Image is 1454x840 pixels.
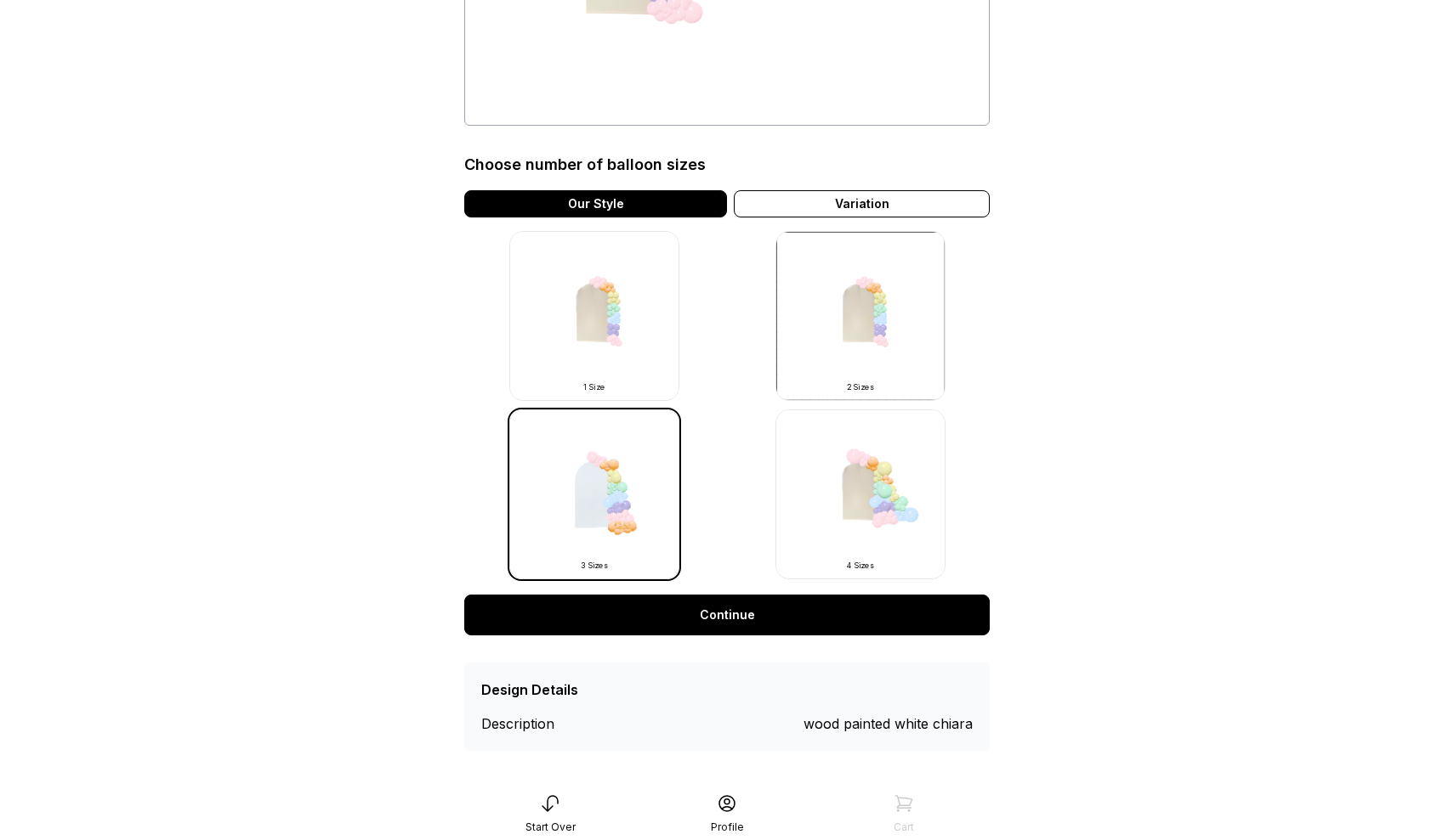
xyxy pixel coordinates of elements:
[775,231,946,401] img: -
[509,231,679,401] img: -
[775,409,946,579] img: -
[464,595,990,635] a: Continue
[734,190,990,217] div: Variation
[509,409,679,579] img: -
[531,382,658,392] div: 1 Size
[797,561,924,571] div: 4 Sizes
[804,713,973,734] div: wood painted white chiara
[711,820,744,834] div: Profile
[531,561,658,571] div: 3 Sizes
[481,679,578,700] div: Design Details
[894,820,914,834] div: Cart
[481,713,605,734] div: Description
[525,820,576,834] div: Start Over
[797,382,924,392] div: 2 Sizes
[464,153,706,177] div: Choose number of balloon sizes
[464,190,727,217] div: Our Style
